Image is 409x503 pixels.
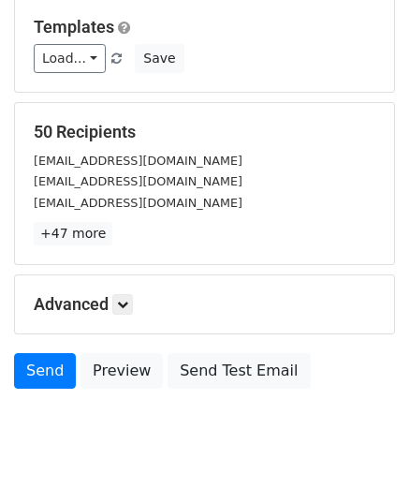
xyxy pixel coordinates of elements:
[14,353,76,389] a: Send
[135,44,183,73] button: Save
[34,196,242,210] small: [EMAIL_ADDRESS][DOMAIN_NAME]
[34,222,112,245] a: +47 more
[34,44,106,73] a: Load...
[34,174,242,188] small: [EMAIL_ADDRESS][DOMAIN_NAME]
[80,353,163,389] a: Preview
[315,413,409,503] iframe: Chat Widget
[34,17,114,37] a: Templates
[34,122,375,142] h5: 50 Recipients
[34,154,242,168] small: [EMAIL_ADDRESS][DOMAIN_NAME]
[34,294,375,315] h5: Advanced
[168,353,310,389] a: Send Test Email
